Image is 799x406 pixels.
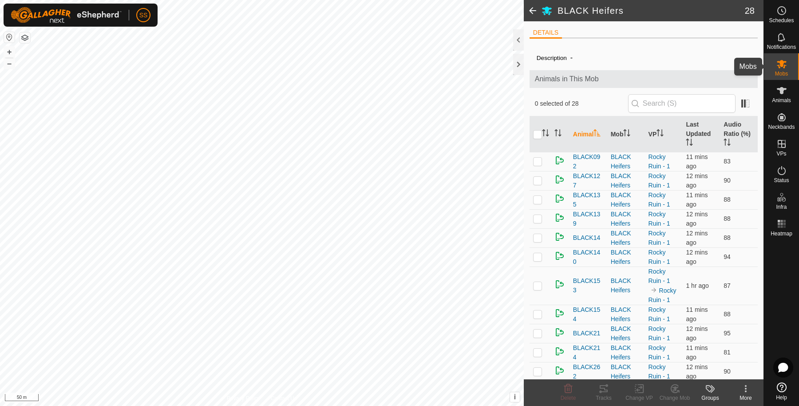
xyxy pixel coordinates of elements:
[573,305,604,324] span: BLACK154
[573,276,604,295] span: BLACK153
[611,362,641,381] div: BLACK Heifers
[628,94,736,113] input: Search (S)
[686,249,708,265] span: 14 Aug 2025, 7:44 pm
[649,172,670,189] a: Rocky Ruin - 1
[4,32,15,43] button: Reset Map
[682,116,720,152] th: Last Updated
[611,324,641,343] div: BLACK Heifers
[554,155,565,166] img: returning on
[649,230,670,246] a: Rocky Ruin - 1
[573,152,604,171] span: BLACK092
[554,131,562,138] p-sorticon: Activate to sort
[724,310,731,318] span: 88
[573,343,604,362] span: BLACK214
[4,58,15,69] button: –
[139,11,148,20] span: SS
[724,368,731,375] span: 90
[649,344,670,361] a: Rocky Ruin - 1
[570,116,607,152] th: Animal
[692,394,728,402] div: Groups
[775,71,788,76] span: Mobs
[686,191,708,208] span: 14 Aug 2025, 7:45 pm
[724,196,731,203] span: 88
[611,248,641,267] div: BLACK Heifers
[554,231,565,242] img: returning on
[611,305,641,324] div: BLACK Heifers
[227,394,260,402] a: Privacy Policy
[645,116,683,152] th: VP
[11,7,122,23] img: Gallagher Logo
[271,394,297,402] a: Contact Us
[611,152,641,171] div: BLACK Heifers
[573,233,600,243] span: BLACK14
[4,47,15,57] button: +
[554,193,565,204] img: returning on
[776,151,786,156] span: VPs
[621,394,657,402] div: Change VP
[649,211,670,227] a: Rocky Ruin - 1
[530,28,562,39] li: DETAILS
[649,325,670,342] a: Rocky Ruin - 1
[724,330,731,337] span: 95
[686,325,708,342] span: 14 Aug 2025, 7:44 pm
[611,229,641,247] div: BLACK Heifers
[554,251,565,261] img: returning on
[649,249,670,265] a: Rocky Ruin - 1
[686,363,708,380] span: 14 Aug 2025, 7:44 pm
[649,268,670,284] a: Rocky Ruin - 1
[724,234,731,241] span: 88
[561,395,576,401] span: Delete
[686,153,708,170] span: 14 Aug 2025, 7:44 pm
[724,158,731,165] span: 83
[772,98,791,103] span: Animals
[745,4,755,17] span: 28
[686,344,708,361] span: 14 Aug 2025, 7:44 pm
[573,329,600,338] span: BLACK21
[611,276,641,295] div: BLACK Heifers
[554,365,565,376] img: returning on
[776,204,787,210] span: Infra
[720,116,758,152] th: Audio Ratio (%)
[611,343,641,362] div: BLACK Heifers
[611,171,641,190] div: BLACK Heifers
[686,230,708,246] span: 14 Aug 2025, 7:44 pm
[764,379,799,404] a: Help
[573,191,604,209] span: BLACK135
[774,178,789,183] span: Status
[535,99,628,108] span: 0 selected of 28
[686,172,708,189] span: 14 Aug 2025, 7:44 pm
[554,279,565,290] img: returning on
[573,210,604,228] span: BLACK139
[554,308,565,318] img: returning on
[554,346,565,357] img: returning on
[510,392,520,402] button: i
[649,153,670,170] a: Rocky Ruin - 1
[769,18,794,23] span: Schedules
[623,131,630,138] p-sorticon: Activate to sort
[724,140,731,147] p-sorticon: Activate to sort
[649,363,670,380] a: Rocky Ruin - 1
[586,394,621,402] div: Tracks
[776,395,787,400] span: Help
[767,44,796,50] span: Notifications
[593,131,601,138] p-sorticon: Activate to sort
[554,174,565,185] img: returning on
[686,140,693,147] p-sorticon: Activate to sort
[724,215,731,222] span: 88
[514,393,516,401] span: i
[724,253,731,260] span: 94
[573,171,604,190] span: BLACK127
[686,211,708,227] span: 14 Aug 2025, 7:44 pm
[567,50,576,65] span: -
[558,5,745,16] h2: BLACK Heifers
[724,282,731,289] span: 87
[649,191,670,208] a: Rocky Ruin - 1
[650,287,657,294] img: to
[554,212,565,223] img: returning on
[542,131,549,138] p-sorticon: Activate to sort
[657,131,664,138] p-sorticon: Activate to sort
[607,116,645,152] th: Mob
[535,74,752,84] span: Animals in This Mob
[573,248,604,267] span: BLACK140
[724,349,731,356] span: 81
